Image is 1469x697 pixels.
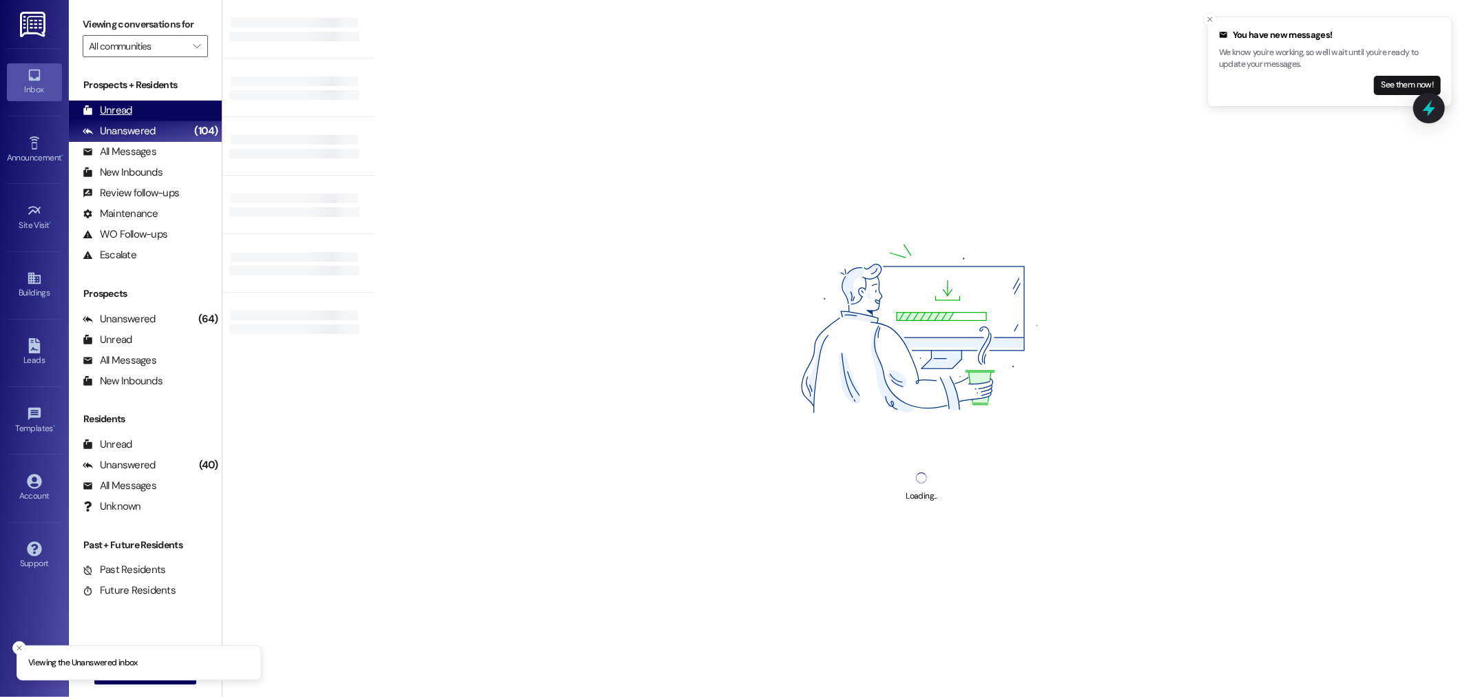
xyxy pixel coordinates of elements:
p: Viewing the Unanswered inbox [28,657,138,669]
a: Support [7,537,62,574]
div: Review follow-ups [83,186,179,200]
a: Inbox [7,63,62,101]
div: Future Residents [83,583,176,598]
label: Viewing conversations for [83,14,208,35]
div: Past Residents [83,563,166,577]
span: • [50,218,52,228]
a: Templates • [7,402,62,439]
div: Loading... [906,489,937,503]
div: (40) [196,455,222,476]
a: Site Visit • [7,199,62,236]
a: Buildings [7,267,62,304]
i:  [193,41,200,52]
button: Close toast [1203,12,1217,26]
div: Escalate [83,248,136,262]
span: • [61,151,63,160]
div: New Inbounds [83,374,163,388]
div: Unread [83,333,132,347]
div: All Messages [83,353,156,368]
div: Unanswered [83,458,156,472]
button: Close toast [12,641,26,655]
div: (64) [195,309,222,330]
div: Residents [69,412,222,426]
div: Unanswered [83,312,156,326]
div: You have new messages! [1219,28,1441,42]
div: Unanswered [83,124,156,138]
div: (104) [191,121,221,142]
div: All Messages [83,145,156,159]
input: All communities [89,35,186,57]
span: • [53,422,55,431]
a: Account [7,470,62,507]
div: Maintenance [83,207,158,221]
div: All Messages [83,479,156,493]
div: Unknown [83,499,141,514]
button: See them now! [1374,76,1441,95]
div: New Inbounds [83,165,163,180]
div: Prospects + Residents [69,78,222,92]
div: Unread [83,103,132,118]
img: ResiDesk Logo [20,12,48,37]
a: Leads [7,334,62,371]
p: We know you're working, so we'll wait until you're ready to update your messages. [1219,47,1441,71]
div: Prospects [69,287,222,301]
div: WO Follow-ups [83,227,167,242]
div: Past + Future Residents [69,538,222,552]
div: Unread [83,437,132,452]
